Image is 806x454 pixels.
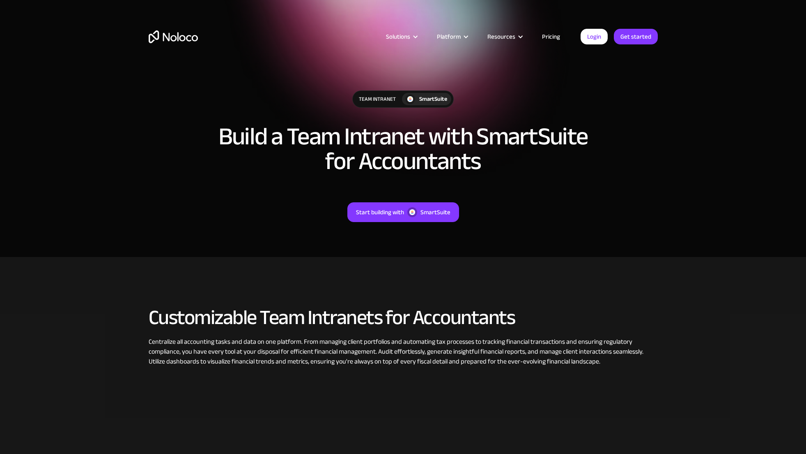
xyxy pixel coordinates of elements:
div: Centralize all accounting tasks and data on one platform. From managing client portfolios and aut... [149,337,658,366]
a: Login [581,29,608,44]
div: SmartSuite [419,95,447,104]
div: Resources [477,31,532,42]
a: Start building withSmartSuite [347,202,459,222]
div: Start building with [356,207,404,218]
h1: Build a Team Intranet with SmartSuite for Accountants [218,124,588,174]
a: Pricing [532,31,570,42]
div: Solutions [376,31,427,42]
div: SmartSuite [420,207,450,218]
div: Platform [427,31,477,42]
h2: Customizable Team Intranets for Accountants [149,306,658,329]
a: home [149,30,198,43]
div: Team Intranet [353,91,402,107]
div: Platform [437,31,461,42]
div: Resources [487,31,515,42]
a: Get started [614,29,658,44]
div: Solutions [386,31,410,42]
